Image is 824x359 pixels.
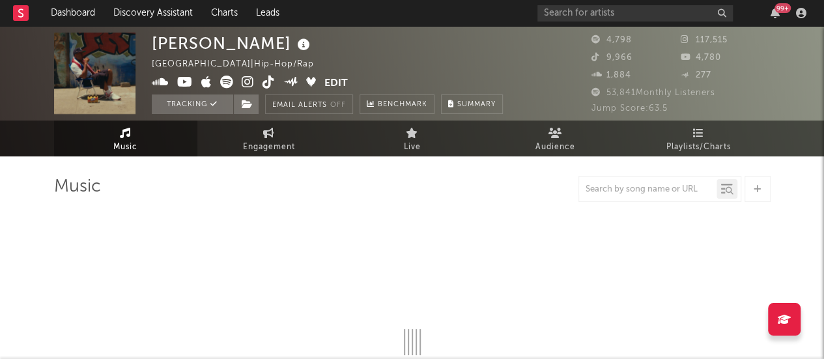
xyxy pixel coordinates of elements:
span: Engagement [243,139,295,155]
span: Audience [535,139,575,155]
span: Playlists/Charts [666,139,731,155]
span: 53,841 Monthly Listeners [591,89,715,97]
span: 1,884 [591,71,631,79]
a: Benchmark [360,94,434,114]
input: Search by song name or URL [579,184,717,195]
span: 117,515 [681,36,728,44]
span: 4,780 [681,53,721,62]
a: Live [341,121,484,156]
div: [PERSON_NAME] [152,33,313,54]
button: 99+ [771,8,780,18]
span: 9,966 [591,53,632,62]
button: Edit [324,76,348,92]
span: Benchmark [378,97,427,113]
span: Jump Score: 63.5 [591,104,668,113]
div: [GEOGRAPHIC_DATA] | Hip-Hop/Rap [152,57,329,72]
span: Music [113,139,137,155]
div: 99 + [774,3,791,13]
a: Audience [484,121,627,156]
em: Off [330,102,346,109]
a: Engagement [197,121,341,156]
button: Summary [441,94,503,114]
button: Tracking [152,94,233,114]
span: Live [404,139,421,155]
span: 277 [681,71,711,79]
input: Search for artists [537,5,733,22]
a: Playlists/Charts [627,121,771,156]
a: Music [54,121,197,156]
span: Summary [457,101,496,108]
button: Email AlertsOff [265,94,353,114]
span: 4,798 [591,36,632,44]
